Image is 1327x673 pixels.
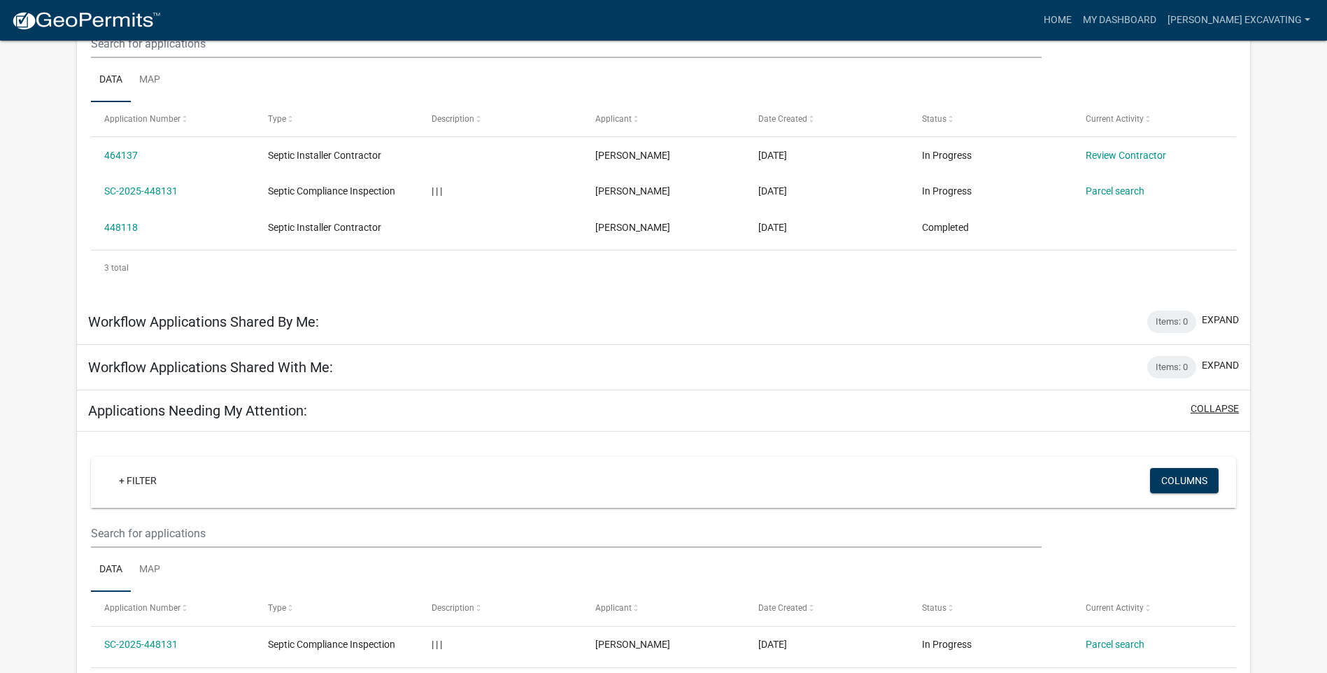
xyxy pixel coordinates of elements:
[595,603,632,613] span: Applicant
[922,185,972,197] span: In Progress
[922,603,946,613] span: Status
[745,102,909,136] datatable-header-cell: Date Created
[104,639,178,650] a: SC-2025-448131
[432,114,474,124] span: Description
[595,185,670,197] span: Tyson Abbott
[255,592,418,625] datatable-header-cell: Type
[255,102,418,136] datatable-header-cell: Type
[88,359,333,376] h5: Workflow Applications Shared With Me:
[104,114,180,124] span: Application Number
[758,222,787,233] span: 07/10/2025
[91,250,1236,285] div: 3 total
[268,603,286,613] span: Type
[91,592,255,625] datatable-header-cell: Application Number
[1086,639,1144,650] a: Parcel search
[922,222,969,233] span: Completed
[581,592,745,625] datatable-header-cell: Applicant
[91,519,1042,548] input: Search for applications
[268,185,395,197] span: Septic Compliance Inspection
[91,29,1042,58] input: Search for applications
[1191,402,1239,416] button: collapse
[104,222,138,233] a: 448118
[1072,592,1236,625] datatable-header-cell: Current Activity
[909,102,1072,136] datatable-header-cell: Status
[909,592,1072,625] datatable-header-cell: Status
[418,102,582,136] datatable-header-cell: Description
[91,102,255,136] datatable-header-cell: Application Number
[432,185,442,197] span: | | |
[91,58,131,103] a: Data
[758,114,807,124] span: Date Created
[1147,311,1196,333] div: Items: 0
[595,114,632,124] span: Applicant
[758,603,807,613] span: Date Created
[268,150,381,161] span: Septic Installer Contractor
[88,313,319,330] h5: Workflow Applications Shared By Me:
[91,548,131,593] a: Data
[758,185,787,197] span: 07/10/2025
[418,592,582,625] datatable-header-cell: Description
[922,639,972,650] span: In Progress
[1086,150,1166,161] a: Review Contractor
[745,592,909,625] datatable-header-cell: Date Created
[432,603,474,613] span: Description
[1086,185,1144,197] a: Parcel search
[1202,358,1239,373] button: expand
[268,114,286,124] span: Type
[581,102,745,136] datatable-header-cell: Applicant
[268,222,381,233] span: Septic Installer Contractor
[131,58,169,103] a: Map
[104,150,138,161] a: 464137
[595,639,670,650] span: Tyson Abbott
[268,639,395,650] span: Septic Compliance Inspection
[1150,468,1219,493] button: Columns
[1086,603,1144,613] span: Current Activity
[104,185,178,197] a: SC-2025-448131
[595,150,670,161] span: Tyson Abbott
[104,603,180,613] span: Application Number
[1086,114,1144,124] span: Current Activity
[432,639,442,650] span: | | |
[1072,102,1236,136] datatable-header-cell: Current Activity
[1038,7,1077,34] a: Home
[88,402,307,419] h5: Applications Needing My Attention:
[922,114,946,124] span: Status
[1077,7,1162,34] a: My Dashboard
[1147,356,1196,378] div: Items: 0
[1202,313,1239,327] button: expand
[922,150,972,161] span: In Progress
[131,548,169,593] a: Map
[595,222,670,233] span: Tyson Abbott
[758,639,787,650] span: 07/10/2025
[758,150,787,161] span: 08/14/2025
[1162,7,1316,34] a: [PERSON_NAME] Excavating
[108,468,168,493] a: + Filter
